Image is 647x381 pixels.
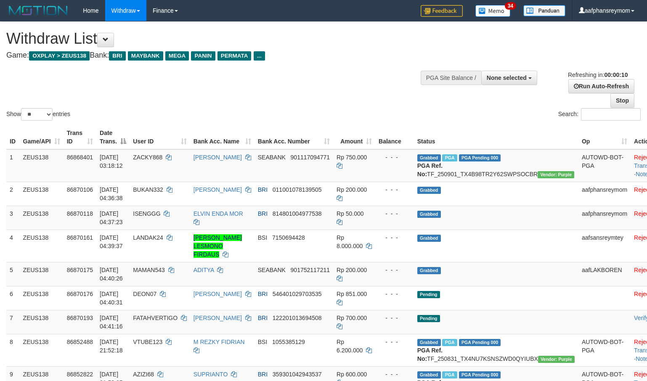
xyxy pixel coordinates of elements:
span: Grabbed [417,267,441,274]
td: 8 [6,334,20,366]
span: PGA Pending [459,371,501,378]
div: - - - [379,266,411,274]
td: TF_250831_TX4NU7KSNSZWD0QYIUBX [414,334,578,366]
td: TF_250901_TX4B98TR2Y62SWPSOCBR [414,149,578,182]
span: Pending [417,315,440,322]
span: FATAHVERTIGO [133,315,178,321]
td: 7 [6,310,20,334]
span: LANDAK24 [133,234,163,241]
span: 86870161 [67,234,93,241]
th: Status [414,125,578,149]
img: panduan.png [523,5,565,16]
div: - - - [379,153,411,161]
span: Copy 814801004977538 to clipboard [273,210,322,217]
td: 1 [6,149,20,182]
span: PGA Pending [459,339,501,346]
th: Trans ID: activate to sort column ascending [64,125,96,149]
span: MAYBANK [128,51,163,61]
td: AUTOWD-BOT-PGA [578,149,631,182]
a: [PERSON_NAME] [194,186,242,193]
span: Copy 546401029703535 to clipboard [273,291,322,297]
span: Copy 359301042943537 to clipboard [273,371,322,378]
h4: Game: Bank: [6,51,423,60]
span: Copy 122201013694508 to clipboard [273,315,322,321]
th: User ID: activate to sort column ascending [130,125,190,149]
span: BRI [258,210,268,217]
span: Rp 8.000.000 [337,234,363,249]
span: SEABANK [258,267,286,273]
span: 86868401 [67,154,93,161]
span: [DATE] 03:18:12 [100,154,123,169]
th: Amount: activate to sort column ascending [333,125,375,149]
a: [PERSON_NAME] LESMONO FIRDAUS [194,234,242,258]
span: 34 [505,2,516,10]
span: 86870175 [67,267,93,273]
span: ZACKY868 [133,154,162,161]
span: Grabbed [417,187,441,194]
span: Grabbed [417,154,441,161]
td: 6 [6,286,20,310]
span: Rp 200.000 [337,186,367,193]
span: Rp 750.000 [337,154,367,161]
th: Date Trans.: activate to sort column descending [96,125,130,149]
span: ... [254,51,265,61]
span: SEABANK [258,154,286,161]
td: 3 [6,206,20,230]
span: VTUBE123 [133,339,162,345]
span: Refreshing in: [568,71,628,78]
td: aafLAKBOREN [578,262,631,286]
span: BSI [258,339,268,345]
b: PGA Ref. No: [417,162,443,177]
img: MOTION_logo.png [6,4,70,17]
span: BUKAN332 [133,186,163,193]
td: ZEUS138 [20,310,64,334]
span: 86852488 [67,339,93,345]
span: 86852822 [67,371,93,378]
span: MAMAN543 [133,267,164,273]
div: - - - [379,233,411,242]
td: ZEUS138 [20,230,64,262]
div: - - - [379,290,411,298]
strong: 00:00:10 [604,71,628,78]
td: 2 [6,182,20,206]
b: PGA Ref. No: [417,347,443,362]
span: [DATE] 04:41:16 [100,315,123,330]
h1: Withdraw List [6,30,423,47]
th: Game/API: activate to sort column ascending [20,125,64,149]
div: - - - [379,209,411,218]
span: 86870106 [67,186,93,193]
span: Rp 600.000 [337,371,367,378]
td: 5 [6,262,20,286]
span: Grabbed [417,371,441,378]
span: BSI [258,234,268,241]
span: 86870176 [67,291,93,297]
span: BRI [258,186,268,193]
span: Pending [417,291,440,298]
span: Vendor URL: https://trx4.1velocity.biz [538,171,574,178]
div: - - - [379,314,411,322]
span: Grabbed [417,235,441,242]
a: SUPRIANTO [194,371,228,378]
td: ZEUS138 [20,206,64,230]
button: None selected [481,71,537,85]
span: Copy 011001078139505 to clipboard [273,186,322,193]
span: BRI [258,291,268,297]
span: BRI [258,371,268,378]
a: [PERSON_NAME] [194,154,242,161]
a: [PERSON_NAME] [194,315,242,321]
td: AUTOWD-BOT-PGA [578,334,631,366]
span: Rp 6.200.000 [337,339,363,354]
span: MEGA [165,51,189,61]
td: ZEUS138 [20,182,64,206]
label: Search: [558,108,641,121]
td: ZEUS138 [20,262,64,286]
img: Button%20Memo.svg [475,5,511,17]
span: OXPLAY > ZEUS138 [29,51,90,61]
td: 4 [6,230,20,262]
span: [DATE] 04:40:26 [100,267,123,282]
td: ZEUS138 [20,149,64,182]
th: Balance [375,125,414,149]
a: [PERSON_NAME] [194,291,242,297]
td: ZEUS138 [20,334,64,366]
span: Rp 200.000 [337,267,367,273]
